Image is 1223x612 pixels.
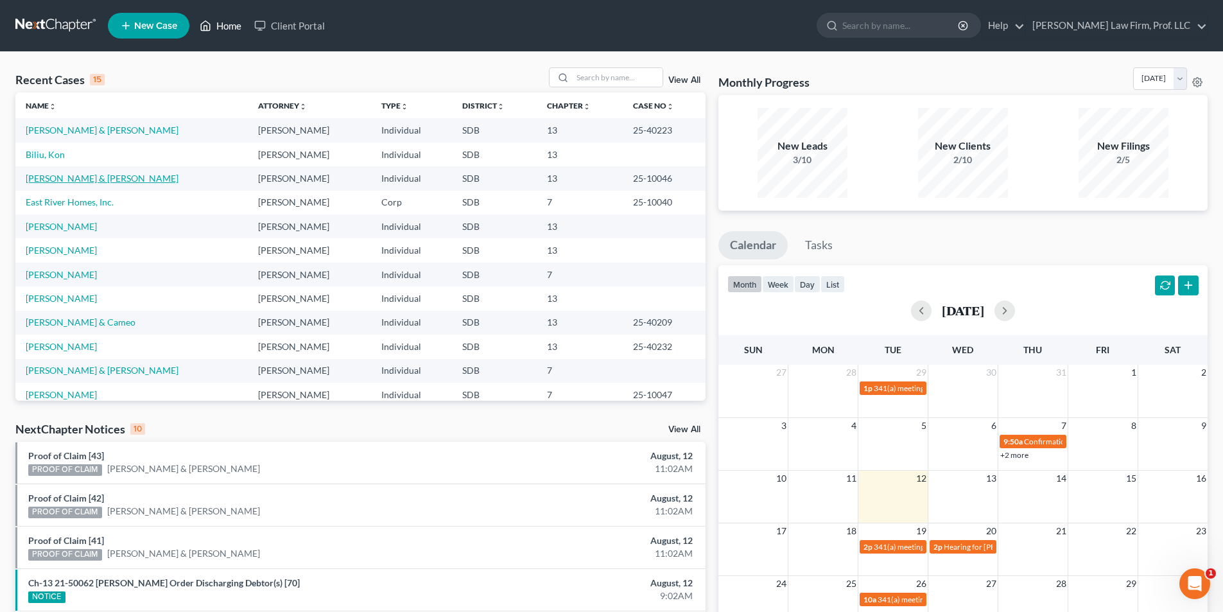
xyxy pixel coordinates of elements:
span: 28 [1055,576,1068,591]
td: 13 [537,214,623,238]
td: Individual [371,118,452,142]
button: day [794,275,820,293]
td: 13 [537,286,623,310]
span: 29 [1125,576,1138,591]
div: PROOF OF CLAIM [28,464,102,476]
span: 1p [863,383,872,393]
a: [PERSON_NAME] & [PERSON_NAME] [26,125,178,136]
td: [PERSON_NAME] [248,143,371,166]
span: 11 [845,471,858,486]
td: 7 [537,191,623,214]
span: 10 [775,471,788,486]
a: Case Nounfold_more [633,101,674,110]
span: 18 [845,523,858,539]
td: Individual [371,359,452,383]
i: unfold_more [583,103,591,110]
button: month [727,275,762,293]
span: 22 [1125,523,1138,539]
div: New Filings [1079,139,1168,153]
td: SDB [452,263,537,286]
span: 26 [915,576,928,591]
div: New Leads [758,139,847,153]
span: Fri [1096,344,1109,355]
td: SDB [452,335,537,358]
td: 13 [537,335,623,358]
div: 2/5 [1079,153,1168,166]
input: Search by name... [573,68,663,87]
span: Sat [1165,344,1181,355]
div: August, 12 [480,450,693,462]
td: SDB [452,118,537,142]
div: NOTICE [28,591,65,603]
td: SDB [452,383,537,407]
td: 13 [537,166,623,190]
td: 25-10040 [623,191,706,214]
td: Individual [371,335,452,358]
h2: [DATE] [942,304,984,317]
span: Wed [952,344,973,355]
span: 341(a) meeting for [PERSON_NAME] [874,383,998,393]
a: [PERSON_NAME] & [PERSON_NAME] [26,173,178,184]
td: 7 [537,263,623,286]
i: unfold_more [497,103,505,110]
div: New Clients [918,139,1008,153]
td: 25-40209 [623,311,706,335]
span: 4 [850,418,858,433]
span: Confirmation hearing for [PERSON_NAME] [1024,437,1170,446]
button: list [820,275,845,293]
span: 3 [780,418,788,433]
div: NextChapter Notices [15,421,145,437]
td: [PERSON_NAME] [248,118,371,142]
a: [PERSON_NAME] Law Firm, Prof. LLC [1026,14,1207,37]
div: 2/10 [918,153,1008,166]
a: Attorneyunfold_more [258,101,307,110]
td: 25-40232 [623,335,706,358]
td: Individual [371,238,452,262]
td: Individual [371,166,452,190]
i: unfold_more [666,103,674,110]
span: 10a [863,595,876,604]
td: 25-10046 [623,166,706,190]
span: 5 [920,418,928,433]
td: SDB [452,191,537,214]
span: 13 [985,471,998,486]
td: [PERSON_NAME] [248,359,371,383]
td: Individual [371,143,452,166]
span: 27 [985,576,998,591]
td: Individual [371,214,452,238]
span: 16 [1195,471,1208,486]
td: 13 [537,143,623,166]
td: SDB [452,238,537,262]
td: SDB [452,286,537,310]
span: 25 [845,576,858,591]
td: 25-10047 [623,383,706,407]
a: [PERSON_NAME] [26,269,97,280]
a: [PERSON_NAME] & [PERSON_NAME] [107,462,260,475]
div: 15 [90,74,105,85]
span: Sun [744,344,763,355]
a: [PERSON_NAME] & [PERSON_NAME] [107,547,260,560]
td: [PERSON_NAME] [248,286,371,310]
a: [PERSON_NAME] [26,221,97,232]
a: Chapterunfold_more [547,101,591,110]
td: Individual [371,286,452,310]
td: SDB [452,166,537,190]
td: SDB [452,359,537,383]
span: 9 [1200,418,1208,433]
span: 30 [985,365,998,380]
a: East River Homes, Inc. [26,197,114,207]
td: Corp [371,191,452,214]
td: [PERSON_NAME] [248,383,371,407]
span: Mon [812,344,835,355]
span: 15 [1125,471,1138,486]
span: 6 [990,418,998,433]
div: August, 12 [480,492,693,505]
a: Proof of Claim [43] [28,450,104,461]
span: 19 [915,523,928,539]
div: 10 [130,423,145,435]
span: 29 [915,365,928,380]
div: PROOF OF CLAIM [28,549,102,561]
td: [PERSON_NAME] [248,166,371,190]
td: 25-40223 [623,118,706,142]
span: 2p [863,542,872,552]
